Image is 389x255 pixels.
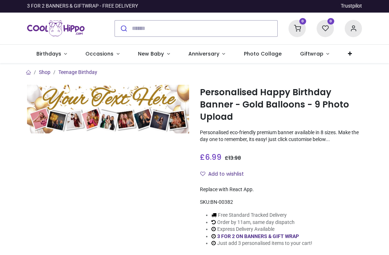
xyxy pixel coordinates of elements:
span: Birthdays [36,50,61,57]
a: Logo of Cool Hippo [27,18,85,39]
li: Just add 3 personalised items to your cart! [211,240,312,247]
li: Express Delivery Available [211,226,312,233]
a: Teenage Birthday [58,69,97,75]
sup: 0 [299,18,306,25]
a: 0 [317,25,334,31]
button: Submit [115,21,132,36]
a: 0 [289,25,306,31]
img: Personalised Happy Birthday Banner - Gold Balloons - 9 Photo Upload [27,85,189,133]
span: BN-00382 [210,199,233,205]
div: SKU: [200,199,362,206]
div: Replace with React App. [200,186,362,193]
span: Giftwrap [300,50,323,57]
span: Occasions [85,50,113,57]
h1: Personalised Happy Birthday Banner - Gold Balloons - 9 Photo Upload [200,86,362,123]
a: New Baby [129,45,179,63]
span: 6.99 [205,152,222,162]
a: Giftwrap [291,45,339,63]
span: £ [200,152,222,162]
img: Cool Hippo [27,18,85,39]
p: Personalised eco-friendly premium banner available in 8 sizes. Make the day one to remember, its ... [200,129,362,143]
a: Trustpilot [341,3,362,10]
span: Photo Collage [244,50,282,57]
button: Add to wishlistAdd to wishlist [200,168,250,180]
div: 3 FOR 2 BANNERS & GIFTWRAP - FREE DELIVERY [27,3,138,10]
a: Anniversary [179,45,234,63]
sup: 0 [327,18,334,25]
span: Anniversary [188,50,219,57]
i: Add to wishlist [200,171,205,176]
a: Occasions [76,45,129,63]
a: 3 FOR 2 ON BANNERS & GIFT WRAP [217,233,299,239]
a: Shop [39,69,50,75]
span: £ [225,154,241,162]
li: Free Standard Tracked Delivery [211,212,312,219]
a: Birthdays [27,45,76,63]
span: 13.98 [228,154,241,162]
span: New Baby [138,50,164,57]
li: Order by 11am, same day dispatch [211,219,312,226]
